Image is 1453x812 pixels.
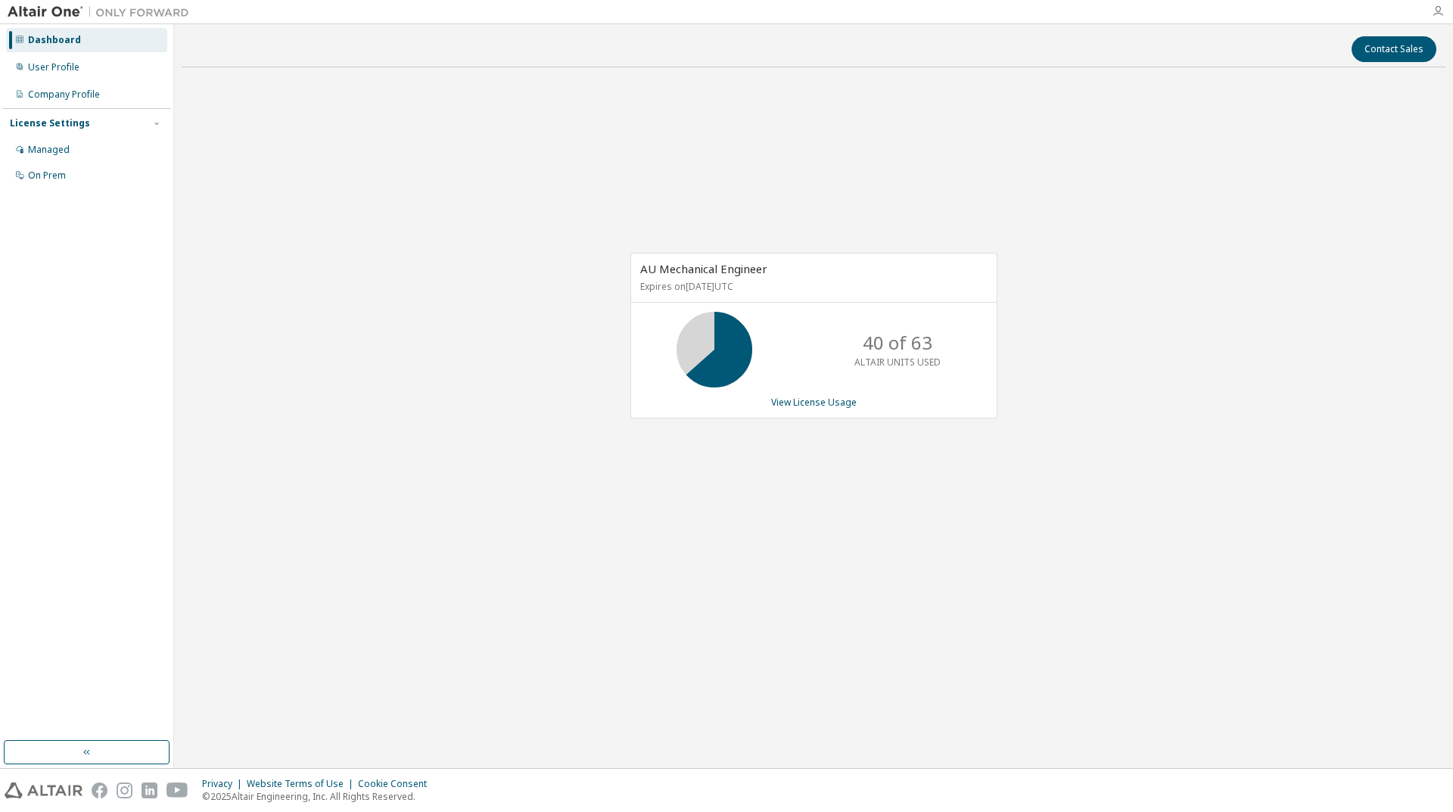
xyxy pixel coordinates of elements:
[28,144,70,156] div: Managed
[1352,36,1436,62] button: Contact Sales
[117,782,132,798] img: instagram.svg
[8,5,197,20] img: Altair One
[202,790,436,803] p: © 2025 Altair Engineering, Inc. All Rights Reserved.
[28,34,81,46] div: Dashboard
[166,782,188,798] img: youtube.svg
[142,782,157,798] img: linkedin.svg
[5,782,82,798] img: altair_logo.svg
[863,330,932,356] p: 40 of 63
[247,778,358,790] div: Website Terms of Use
[358,778,436,790] div: Cookie Consent
[10,117,90,129] div: License Settings
[92,782,107,798] img: facebook.svg
[28,61,79,73] div: User Profile
[202,778,247,790] div: Privacy
[640,280,984,293] p: Expires on [DATE] UTC
[771,396,857,409] a: View License Usage
[28,170,66,182] div: On Prem
[640,261,767,276] span: AU Mechanical Engineer
[854,356,941,369] p: ALTAIR UNITS USED
[28,89,100,101] div: Company Profile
